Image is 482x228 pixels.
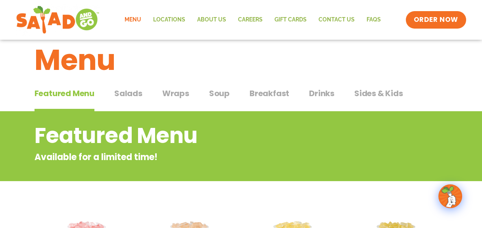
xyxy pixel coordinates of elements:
[309,87,334,99] span: Drinks
[269,11,313,29] a: GIFT CARDS
[313,11,361,29] a: Contact Us
[439,185,461,207] img: wpChatIcon
[35,151,384,164] p: Available for a limited time!
[35,85,448,112] div: Tabbed content
[16,4,100,36] img: new-SAG-logo-768×292
[119,11,387,29] nav: Menu
[354,87,403,99] span: Sides & Kids
[162,87,189,99] span: Wraps
[35,120,384,152] h2: Featured Menu
[35,39,448,81] h1: Menu
[114,87,142,99] span: Salads
[119,11,147,29] a: Menu
[191,11,232,29] a: About Us
[232,11,269,29] a: Careers
[147,11,191,29] a: Locations
[414,15,458,25] span: ORDER NOW
[361,11,387,29] a: FAQs
[35,87,94,99] span: Featured Menu
[250,87,289,99] span: Breakfast
[209,87,230,99] span: Soup
[406,11,466,29] a: ORDER NOW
